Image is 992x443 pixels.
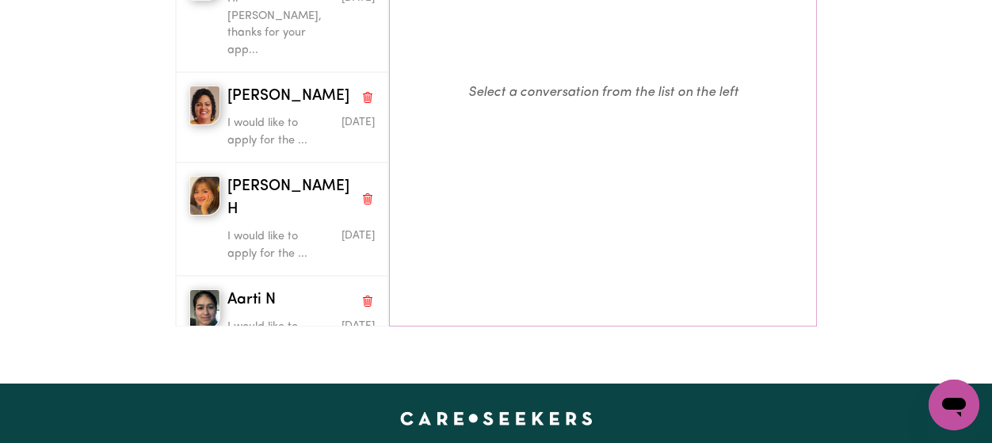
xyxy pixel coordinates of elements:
[176,162,388,276] button: Phung H[PERSON_NAME] HDelete conversationI would like to apply for the ...Message sent on August ...
[361,291,375,311] button: Delete conversation
[227,86,349,109] span: [PERSON_NAME]
[189,289,220,329] img: Aarti N
[341,117,375,128] span: Message sent on August 0, 2025
[400,412,593,425] a: Careseekers home page
[341,231,375,241] span: Message sent on August 0, 2025
[227,319,326,353] p: I would like to apply for the ...
[227,289,276,312] span: Aarti N
[189,176,220,216] img: Phung H
[227,176,354,222] span: [PERSON_NAME] H
[176,72,388,162] button: Ashika J[PERSON_NAME]Delete conversationI would like to apply for the ...Message sent on August 0...
[361,189,375,209] button: Delete conversation
[176,276,388,366] button: Aarti NAarti NDelete conversationI would like to apply for the ...Message sent on August 5, 2025
[468,86,738,99] em: Select a conversation from the list on the left
[227,115,326,149] p: I would like to apply for the ...
[341,321,375,331] span: Message sent on August 5, 2025
[929,380,979,430] iframe: Button to launch messaging window, conversation in progress
[227,228,326,262] p: I would like to apply for the ...
[189,86,220,125] img: Ashika J
[361,87,375,108] button: Delete conversation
